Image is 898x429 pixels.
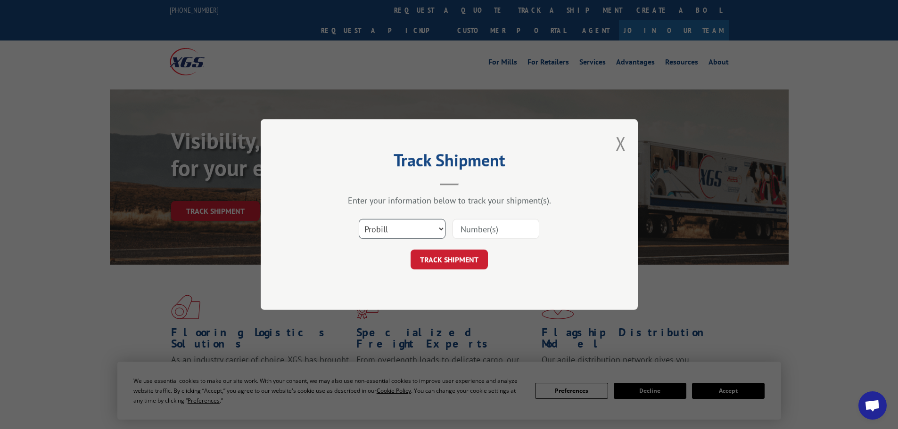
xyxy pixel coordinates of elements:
[858,391,887,420] div: Open chat
[616,131,626,156] button: Close modal
[308,195,591,206] div: Enter your information below to track your shipment(s).
[308,154,591,171] h2: Track Shipment
[453,219,539,239] input: Number(s)
[411,250,488,269] button: TRACK SHIPMENT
